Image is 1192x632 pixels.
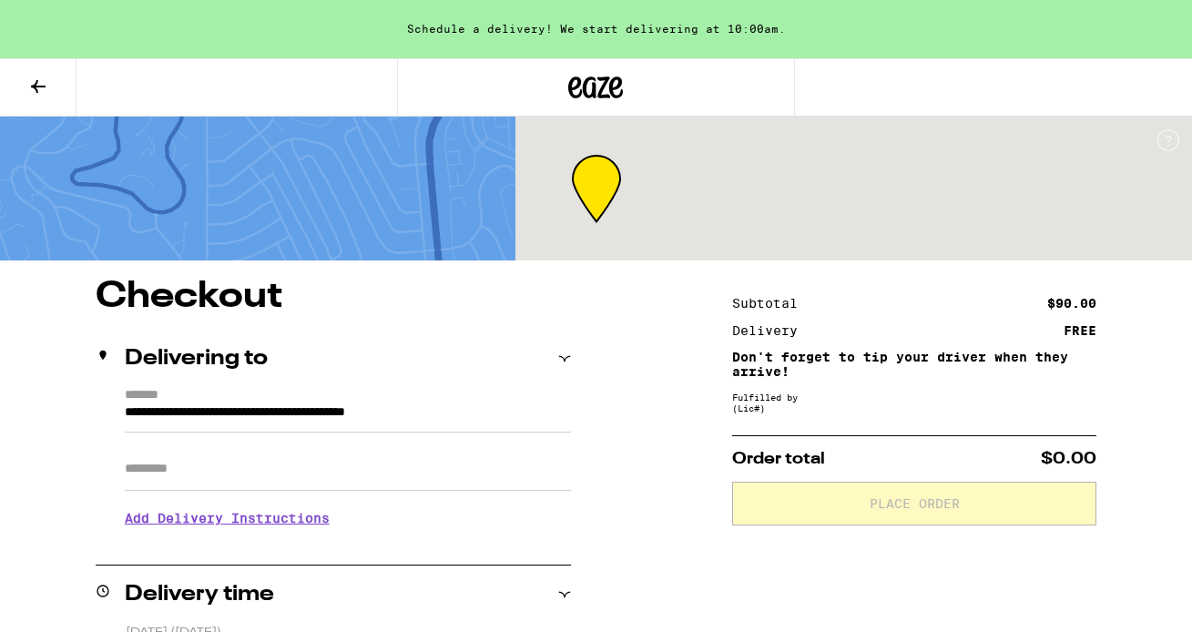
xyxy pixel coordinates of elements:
p: We'll contact you at [PHONE_NUMBER] when we arrive [125,539,571,554]
span: Order total [732,451,825,467]
div: $90.00 [1047,297,1096,310]
h1: Checkout [96,279,571,315]
div: Delivery [732,324,810,337]
h2: Delivering to [125,348,268,370]
button: Place Order [732,482,1096,525]
div: Fulfilled by (Lic# ) [732,392,1096,413]
h3: Add Delivery Instructions [125,497,571,539]
div: FREE [1064,324,1096,337]
div: Subtotal [732,297,810,310]
span: Place Order [870,497,960,510]
h2: Delivery time [125,584,274,606]
span: $0.00 [1041,451,1096,467]
p: Don't forget to tip your driver when they arrive! [732,350,1096,379]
